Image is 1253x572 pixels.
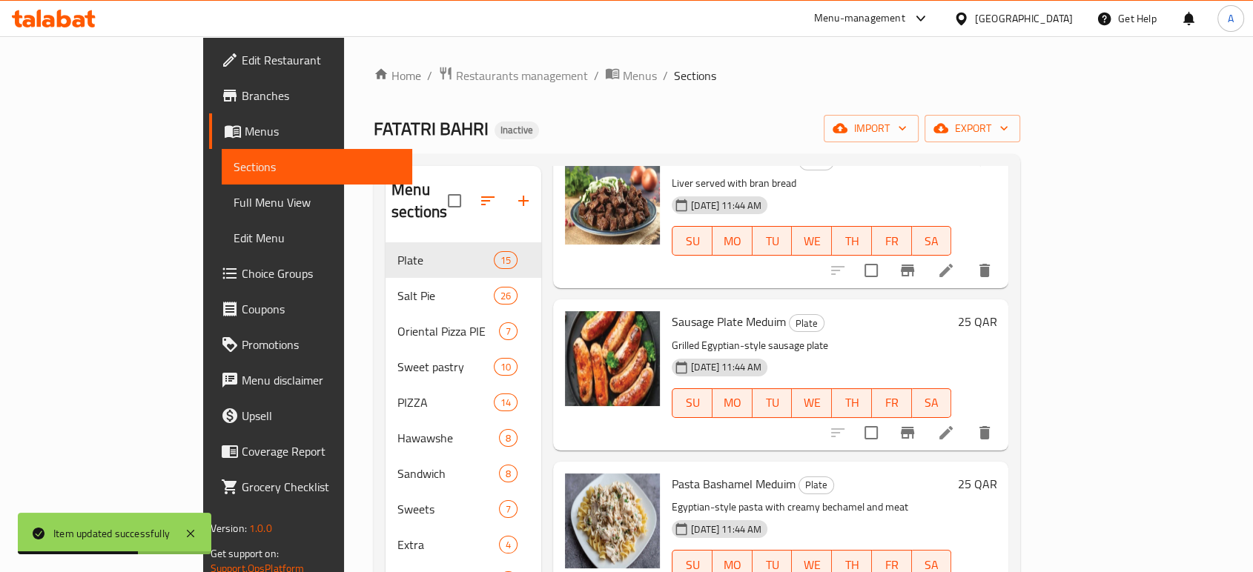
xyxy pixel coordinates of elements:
[672,388,713,418] button: SU
[427,67,432,84] li: /
[211,519,247,538] span: Version:
[397,322,499,340] div: Oriental Pizza PIE
[872,226,912,256] button: FR
[397,251,494,269] span: Plate
[242,336,400,353] span: Promotions
[209,469,412,505] a: Grocery Checklist
[975,10,1073,27] div: [GEOGRAPHIC_DATA]
[678,392,707,413] span: SU
[242,265,400,282] span: Choice Groups
[925,115,1020,142] button: export
[374,66,1020,85] nav: breadcrumb
[397,358,494,376] div: Sweet pastry
[242,478,400,496] span: Grocery Checklist
[718,230,747,252] span: MO
[494,287,518,305] div: items
[397,393,494,411] span: PIZZA
[242,300,400,318] span: Coupons
[792,388,832,418] button: WE
[209,42,412,78] a: Edit Restaurant
[623,67,657,84] span: Menus
[499,500,518,518] div: items
[242,442,400,460] span: Coverage Report
[674,67,716,84] span: Sections
[672,310,786,333] span: Sausage Plate Meduim
[565,150,660,245] img: Liver Bran Plate Meduim
[713,388,753,418] button: MO
[495,253,517,267] span: 15
[374,112,489,145] span: FATATRI BAHRI
[500,431,517,445] span: 8
[397,465,499,482] div: Sandwich
[397,429,499,447] span: Hawawshe
[672,174,951,193] p: Liver served with bran bread
[397,287,494,305] div: Salt Pie
[789,314,824,332] div: Plate
[495,396,517,410] span: 14
[918,230,946,252] span: SA
[872,388,912,418] button: FR
[386,385,541,420] div: PIZZA14
[209,256,412,291] a: Choice Groups
[234,193,400,211] span: Full Menu View
[499,465,518,482] div: items
[506,183,541,219] button: Add section
[824,115,919,142] button: import
[495,124,539,136] span: Inactive
[918,392,946,413] span: SA
[222,220,412,256] a: Edit Menu
[211,544,279,563] span: Get support on:
[753,388,793,418] button: TU
[838,392,866,413] span: TH
[685,199,767,213] span: [DATE] 11:44 AM
[234,158,400,176] span: Sections
[832,388,872,418] button: TH
[397,536,499,553] span: Extra
[209,327,412,362] a: Promotions
[456,67,588,84] span: Restaurants management
[836,119,907,138] span: import
[494,393,518,411] div: items
[439,185,470,216] span: Select all sections
[912,226,952,256] button: SA
[209,78,412,113] a: Branches
[792,226,832,256] button: WE
[499,429,518,447] div: items
[798,230,826,252] span: WE
[494,251,518,269] div: items
[685,360,767,374] span: [DATE] 11:44 AM
[1228,10,1234,27] span: A
[957,473,996,494] h6: 25 QAR
[878,392,906,413] span: FR
[499,536,518,553] div: items
[672,498,951,516] p: Egyptian-style pasta with creamy bechamel and meat
[500,467,517,481] span: 8
[470,183,506,219] span: Sort sections
[798,392,826,413] span: WE
[386,456,541,491] div: Sandwich8
[672,226,713,256] button: SU
[500,502,517,516] span: 7
[878,230,906,252] span: FR
[500,325,517,339] span: 7
[936,119,1008,138] span: export
[386,491,541,527] div: Sweets7
[391,179,448,223] h2: Menu sections
[222,149,412,184] a: Sections
[495,289,517,303] span: 26
[814,10,905,27] div: Menu-management
[912,388,952,418] button: SA
[685,522,767,536] span: [DATE] 11:44 AM
[838,230,866,252] span: TH
[209,291,412,327] a: Coupons
[438,66,588,85] a: Restaurants management
[386,242,541,278] div: Plate15
[856,417,887,448] span: Select to update
[495,122,539,139] div: Inactive
[249,519,272,538] span: 1.0.0
[386,313,541,349] div: Oriental Pizza PIE7
[495,360,517,374] span: 10
[678,230,707,252] span: SU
